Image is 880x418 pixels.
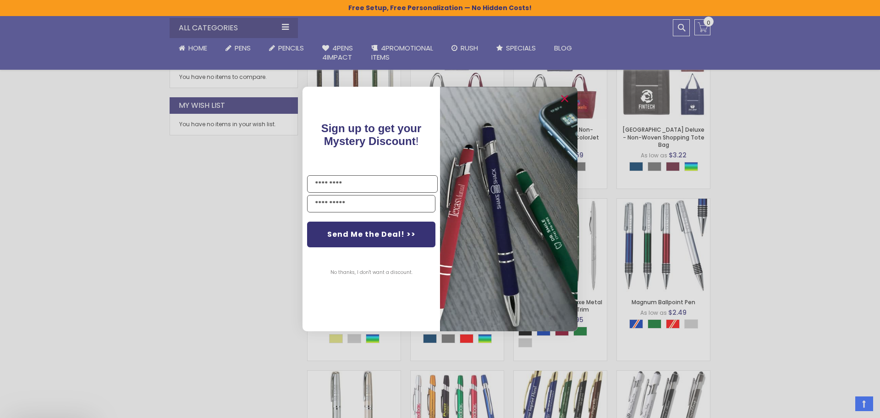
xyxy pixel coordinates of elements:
span: Sign up to get your Mystery Discount [321,122,422,147]
img: pop-up-image [440,87,577,331]
span: ! [321,122,422,147]
button: No thanks, I don't want a discount. [326,261,417,284]
button: Send Me the Deal! >> [307,222,435,247]
button: Close dialog [557,91,572,106]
